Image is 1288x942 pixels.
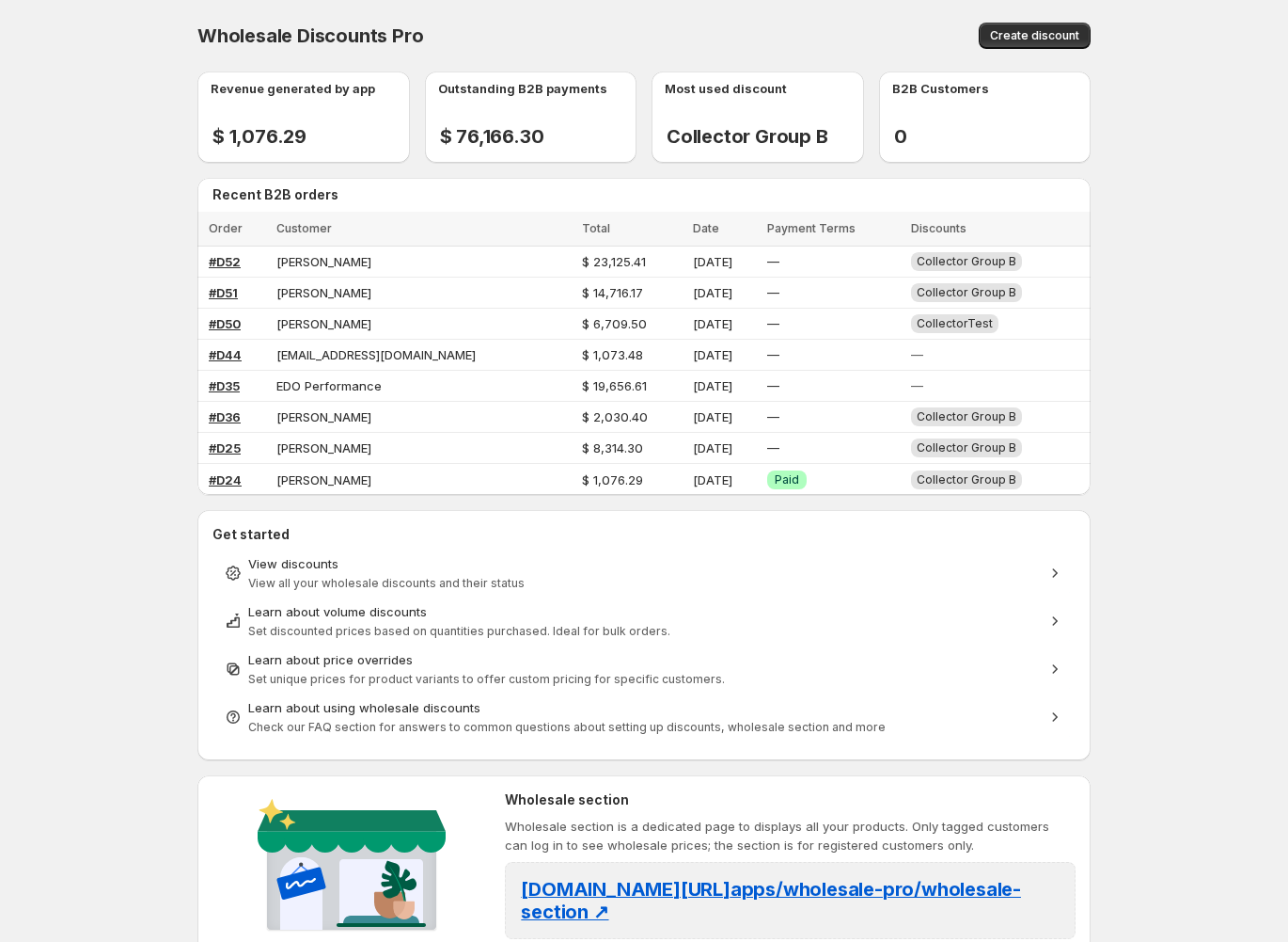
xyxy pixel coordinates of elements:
h2: Collector Group B [667,125,828,148]
span: Wholesale Discounts Pro [197,24,423,47]
span: Collector Group B [917,409,1016,423]
p: Most used discount [665,79,787,98]
a: #D25 [209,440,241,455]
p: Revenue generated by app [211,79,375,98]
h2: Get started [212,525,1076,544]
span: $ 1,073.48 [582,347,643,362]
span: — [767,285,779,300]
a: #D35 [209,378,240,393]
span: [EMAIL_ADDRESS][DOMAIN_NAME] [276,347,476,362]
span: [PERSON_NAME] [276,472,371,487]
span: View all your wholesale discounts and their status [248,576,525,590]
span: [PERSON_NAME] [276,409,371,424]
a: #D51 [209,285,238,300]
span: Collector Group B [917,472,1016,487]
span: $ 23,125.41 [582,254,646,269]
span: — [767,409,779,424]
span: [PERSON_NAME] [276,285,371,300]
div: Learn about price overrides [248,650,1040,669]
span: — [767,347,779,362]
div: Learn about volume discounts [248,602,1040,621]
span: EDO Performance [276,378,382,393]
span: Order [209,221,243,235]
h2: Recent B2B orders [212,185,1083,204]
span: — [911,378,923,393]
div: Learn about using wholesale discounts [248,698,1040,717]
span: [DATE] [693,472,732,487]
p: Outstanding B2B payments [438,79,607,98]
span: [DATE] [693,378,732,393]
span: Create discount [990,28,1079,43]
span: [DOMAIN_NAME][URL] apps/wholesale-pro/wholesale-section ↗ [521,878,1021,923]
span: Set unique prices for product variants to offer custom pricing for specific customers. [248,672,725,686]
a: #D44 [209,347,242,362]
a: #D36 [209,409,241,424]
span: [DATE] [693,409,732,424]
span: $ 14,716.17 [582,285,643,300]
h2: 0 [894,125,922,148]
h2: $ 1,076.29 [212,125,306,148]
span: Collector Group B [917,254,1016,268]
span: $ 6,709.50 [582,316,647,331]
p: B2B Customers [892,79,989,98]
button: Create discount [979,23,1091,49]
span: CollectorTest [917,316,993,330]
a: #D52 [209,254,241,269]
span: $ 19,656.61 [582,378,647,393]
span: [DATE] [693,254,732,269]
span: — [767,254,779,269]
span: Discounts [911,221,966,235]
a: [DOMAIN_NAME][URL]apps/wholesale-pro/wholesale-section ↗ [521,884,1021,921]
span: — [767,440,779,455]
span: Set discounted prices based on quantities purchased. Ideal for bulk orders. [248,624,670,638]
span: [DATE] [693,440,732,455]
span: [DATE] [693,347,732,362]
span: Customer [276,221,332,235]
span: [DATE] [693,316,732,331]
h2: $ 76,166.30 [440,125,544,148]
span: Collector Group B [917,440,1016,455]
div: View discounts [248,554,1040,573]
p: Wholesale section is a dedicated page to displays all your products. Only tagged customers can lo... [505,817,1076,854]
span: [DATE] [693,285,732,300]
span: Collector Group B [917,285,1016,299]
span: Date [693,221,719,235]
span: Check our FAQ section for answers to common questions about setting up discounts, wholesale secti... [248,720,886,734]
span: — [767,316,779,331]
span: Total [582,221,610,235]
span: [PERSON_NAME] [276,316,371,331]
a: #D24 [209,472,242,487]
span: [PERSON_NAME] [276,254,371,269]
span: [PERSON_NAME] [276,440,371,455]
span: — [767,378,779,393]
span: $ 1,076.29 [582,472,643,487]
span: $ 2,030.40 [582,409,648,424]
span: Payment Terms [767,221,856,235]
a: #D50 [209,316,241,331]
span: $ 8,314.30 [582,440,643,455]
span: — [911,347,923,362]
h2: Wholesale section [505,790,1076,809]
span: Paid [775,472,799,487]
